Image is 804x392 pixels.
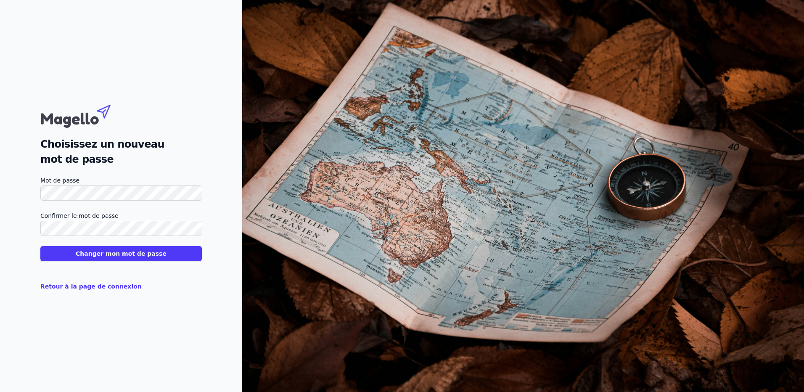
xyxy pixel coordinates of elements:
[40,175,202,185] label: Mot de passe
[40,137,202,167] h2: Choisissez un nouveau mot de passe
[40,211,202,221] label: Confirmer le mot de passe
[40,283,142,290] a: Retour à la page de connexion
[40,246,202,261] button: Changer mon mot de passe
[40,101,129,130] img: Magello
